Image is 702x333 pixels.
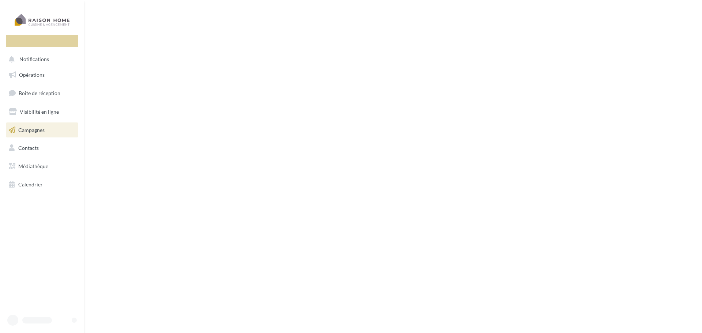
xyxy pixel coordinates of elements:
[4,67,80,83] a: Opérations
[19,56,49,63] span: Notifications
[4,177,80,192] a: Calendrier
[18,126,45,133] span: Campagnes
[18,145,39,151] span: Contacts
[4,159,80,174] a: Médiathèque
[19,90,60,96] span: Boîte de réception
[4,85,80,101] a: Boîte de réception
[4,140,80,156] a: Contacts
[4,104,80,120] a: Visibilité en ligne
[19,72,45,78] span: Opérations
[18,163,48,169] span: Médiathèque
[18,181,43,188] span: Calendrier
[20,109,59,115] span: Visibilité en ligne
[4,122,80,138] a: Campagnes
[6,35,78,47] div: Nouvelle campagne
